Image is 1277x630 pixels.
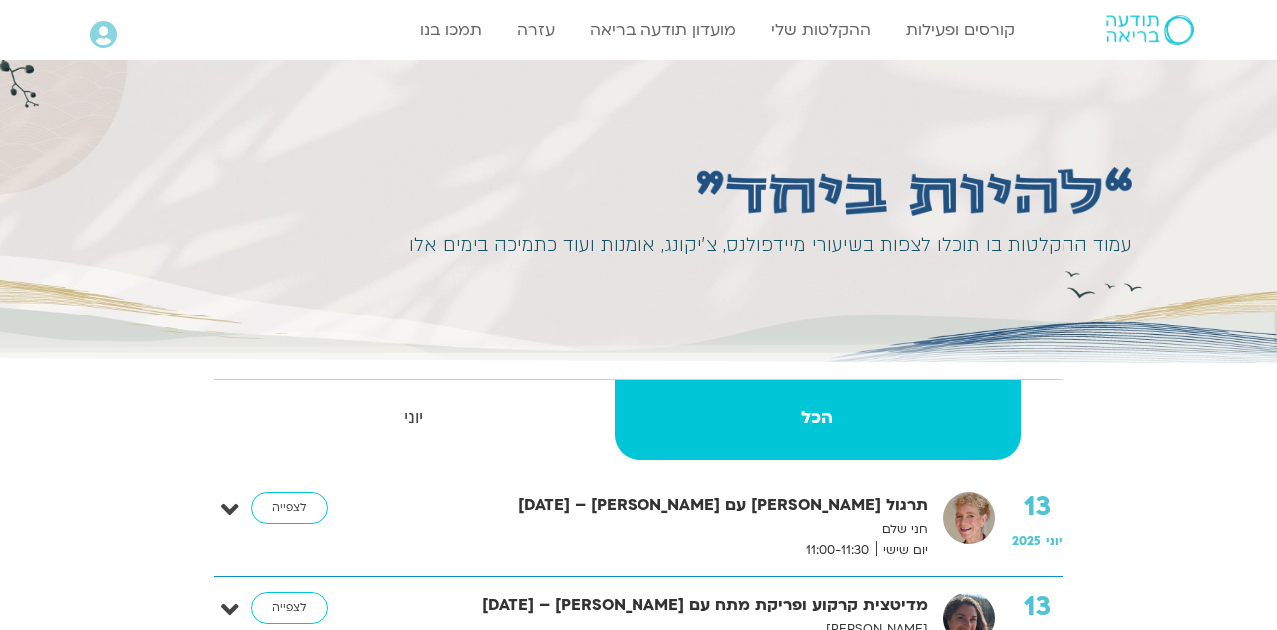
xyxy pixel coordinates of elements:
[216,380,611,460] a: יוני
[216,403,611,433] strong: יוני
[615,403,1022,433] strong: הכל
[799,540,876,561] span: 11:00-11:30
[580,11,746,49] a: מועדון תודעה בריאה
[876,540,928,561] span: יום שישי
[761,11,881,49] a: ההקלטות שלי
[1012,592,1063,622] strong: 13
[1012,492,1063,522] strong: 13
[1046,533,1063,549] span: יוני
[615,380,1022,460] a: הכל
[404,519,928,540] p: חני שלם
[1012,533,1041,549] span: 2025
[251,492,328,524] a: לצפייה
[404,592,928,619] strong: מדיטצית קרקוע ופריקת מתח עם [PERSON_NAME] – [DATE]
[896,11,1025,49] a: קורסים ופעילות
[507,11,565,49] a: עזרה
[404,492,928,519] strong: תרגול [PERSON_NAME] עם [PERSON_NAME] – [DATE]
[410,11,492,49] a: תמכו בנו
[1106,15,1194,45] img: תודעה בריאה
[392,229,1133,262] div: עמוד ההקלטות בו תוכלו לצפות בשיעורי מיידפולנס, צ׳יקונג, אומנות ועוד כתמיכה בימים אלו​
[251,592,328,624] a: לצפייה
